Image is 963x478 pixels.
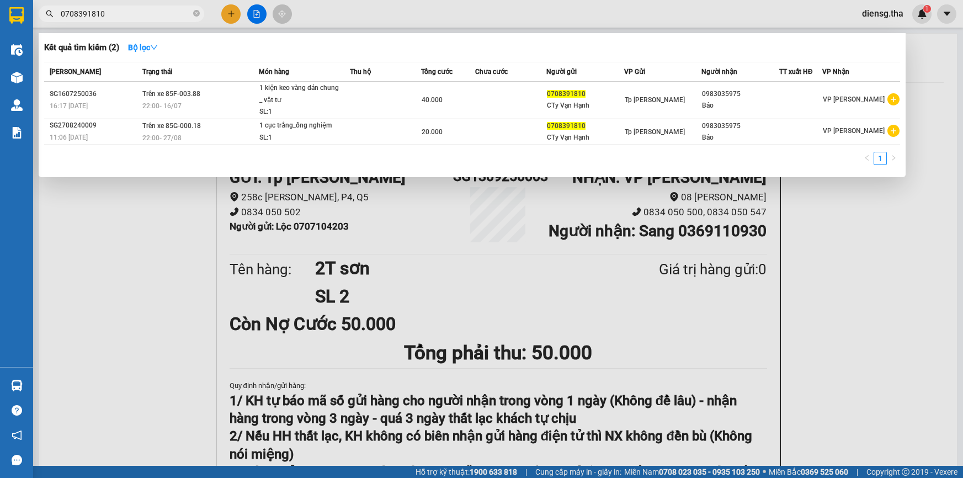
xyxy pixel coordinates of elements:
span: down [150,44,158,51]
button: left [860,152,874,165]
span: Chưa cước [475,68,508,76]
h3: Kết quả tìm kiếm ( 2 ) [44,42,119,54]
span: 20.000 [422,128,443,136]
span: Thu hộ [350,68,371,76]
div: SG2708240009 [50,120,139,131]
span: 22:00 - 27/08 [142,134,182,142]
div: CTy Vạn Hạnh [547,100,624,111]
div: Bảo [702,132,779,144]
span: left [864,155,870,161]
span: plus-circle [887,125,900,137]
img: solution-icon [11,127,23,139]
div: Bảo [702,100,779,111]
div: SL: 1 [259,106,342,118]
img: warehouse-icon [11,44,23,56]
span: Tp [PERSON_NAME] [625,128,685,136]
span: notification [12,430,22,440]
span: search [46,10,54,18]
img: warehouse-icon [11,72,23,83]
span: message [12,455,22,465]
span: Trên xe 85F-003.88 [142,90,200,98]
div: 0983035975 [702,88,779,100]
span: Người nhận [701,68,737,76]
span: 22:00 - 16/07 [142,102,182,110]
span: 0708391810 [547,122,586,130]
span: question-circle [12,405,22,416]
span: VP [PERSON_NAME] [823,127,885,135]
div: 1 cục trắng_ống nghiệm [259,120,342,132]
span: Trên xe 85G-000.18 [142,122,201,130]
span: [PERSON_NAME] [50,68,101,76]
img: warehouse-icon [11,380,23,391]
button: Bộ lọcdown [119,39,167,56]
div: CTy Vạn Hạnh [547,132,624,144]
span: 16:17 [DATE] [50,102,88,110]
strong: Bộ lọc [128,43,158,52]
img: warehouse-icon [11,99,23,111]
span: 0708391810 [547,90,586,98]
li: Previous Page [860,152,874,165]
span: Người gửi [546,68,577,76]
span: close-circle [193,9,200,19]
span: Trạng thái [142,68,172,76]
img: logo-vxr [9,7,24,24]
span: VP Gửi [624,68,645,76]
button: right [887,152,900,165]
span: Món hàng [259,68,289,76]
span: right [890,155,897,161]
input: Tìm tên, số ĐT hoặc mã đơn [61,8,191,20]
div: 0983035975 [702,120,779,132]
div: SL: 1 [259,132,342,144]
span: Tổng cước [421,68,453,76]
li: Next Page [887,152,900,165]
div: SG1607250036 [50,88,139,100]
span: VP Nhận [822,68,849,76]
span: 11:06 [DATE] [50,134,88,141]
a: 1 [874,152,886,164]
span: plus-circle [887,93,900,105]
span: 40.000 [422,96,443,104]
span: Tp [PERSON_NAME] [625,96,685,104]
span: TT xuất HĐ [779,68,813,76]
span: VP [PERSON_NAME] [823,95,885,103]
span: close-circle [193,10,200,17]
div: 1 kiện keo vàng dán chung _ vật tư [259,82,342,106]
li: 1 [874,152,887,165]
